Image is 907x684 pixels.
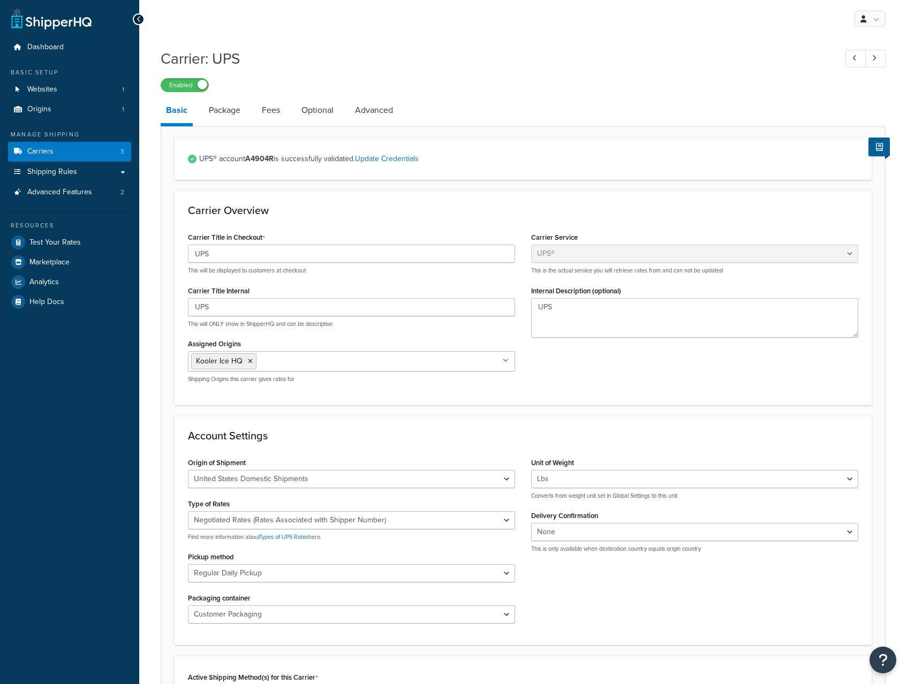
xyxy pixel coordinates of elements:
a: Optional [296,97,339,123]
a: Carriers3 [8,142,131,162]
p: This is only available when destination country equals origin country [531,545,858,553]
span: 3 [120,147,124,156]
a: Fees [256,97,285,123]
p: Find more information about here. [188,533,515,541]
label: Packaging container [188,594,251,602]
div: Basic Setup [8,68,131,77]
button: Show Help Docs [868,138,890,156]
a: Update Credentials [355,153,419,164]
span: Analytics [29,278,59,287]
p: This will be displayed to customers at checkout [188,267,515,275]
label: Carrier Title in Checkout [188,233,265,242]
a: Types of UPS Rates [259,533,308,541]
a: Origins1 [8,100,131,119]
label: Carrier Title Internal [188,287,250,295]
li: Origins [8,100,131,119]
button: Open Resource Center [870,647,896,673]
label: Unit of Weight [531,459,574,467]
a: Advanced [350,97,398,123]
a: Analytics [8,272,131,292]
li: Advanced Features [8,183,131,202]
label: Assigned Origins [188,340,241,348]
span: Dashboard [27,43,64,52]
h3: Carrier Overview [188,204,858,216]
p: Shipping Origins this carrier gives rates for [188,375,515,383]
span: UPS® account is successfully validated. [199,151,858,166]
p: This will ONLY show in ShipperHQ and can be descriptive [188,320,515,328]
li: Carriers [8,142,131,162]
a: Advanced Features2 [8,183,131,202]
h1: Carrier: UPS [161,48,826,69]
strong: A4904R [245,153,274,164]
textarea: UPS [531,298,858,338]
span: Test Your Rates [29,238,81,247]
span: 1 [122,85,124,94]
li: Websites [8,80,131,100]
label: Type of Rates [188,500,230,508]
a: Marketplace [8,253,131,272]
span: Advanced Features [27,188,92,197]
label: Delivery Confirmation [531,512,598,520]
span: Shipping Rules [27,168,77,177]
a: Package [203,97,246,123]
label: Internal Description (optional) [531,287,621,295]
span: Marketplace [29,258,70,267]
h3: Account Settings [188,430,858,442]
label: Active Shipping Method(s) for this Carrier [188,673,318,682]
p: Converts from weight unit set in Global Settings to this unit [531,492,858,500]
span: Websites [27,85,57,94]
p: This is the actual service you will retrieve rates from and can not be updated [531,267,858,275]
label: Origin of Shipment [188,459,246,467]
span: Help Docs [29,298,64,307]
label: Pickup method [188,553,234,561]
a: Next Record [865,50,886,67]
a: Websites1 [8,80,131,100]
span: 1 [122,105,124,114]
a: Test Your Rates [8,233,131,252]
span: 2 [120,188,124,197]
span: Carriers [27,147,54,156]
div: Resources [8,221,131,230]
span: Origins [27,105,51,114]
a: Dashboard [8,37,131,57]
a: Previous Record [845,50,866,67]
a: Basic [161,97,193,126]
div: Manage Shipping [8,130,131,139]
label: Carrier Service [531,233,578,241]
a: Shipping Rules [8,162,131,182]
label: Enabled [161,79,208,92]
a: Help Docs [8,292,131,311]
span: Kooler Ice HQ [196,355,243,367]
